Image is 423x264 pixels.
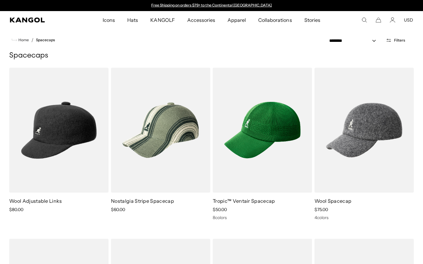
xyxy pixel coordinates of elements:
a: Kangol [10,18,68,22]
span: $60.00 [111,207,125,212]
a: Wool Spacecap [314,198,351,204]
img: Wool Spacecap [314,68,414,193]
a: Stories [298,11,326,29]
li: / [29,36,34,44]
a: KANGOLF [144,11,181,29]
summary: Search here [362,17,367,23]
div: 8 colors [213,215,312,220]
img: Tropic™ Ventair Spacecap [213,68,312,193]
img: Wool Adjustable Links [9,68,109,193]
span: Home [17,38,29,42]
a: Spacecaps [36,38,55,42]
span: Hats [127,11,138,29]
span: Stories [304,11,320,29]
a: Hats [121,11,144,29]
a: Icons [97,11,121,29]
slideshow-component: Announcement bar [148,3,275,8]
span: Icons [103,11,115,29]
span: Filters [394,38,405,42]
span: $50.00 [213,207,227,212]
a: Collaborations [252,11,298,29]
span: Collaborations [258,11,292,29]
span: $80.00 [9,207,23,212]
a: Tropic™ Ventair Spacecap [213,198,275,204]
span: $75.00 [314,207,328,212]
div: Announcement [148,3,275,8]
a: Nostalgia Stripe Spacecap [111,198,174,204]
h1: Spacecaps [9,51,414,60]
a: Account [390,17,395,23]
a: Apparel [221,11,252,29]
button: USD [404,17,413,23]
a: Accessories [181,11,221,29]
a: Home [12,37,29,43]
button: Cart [376,17,381,23]
div: 1 of 2 [148,3,275,8]
a: Free Shipping on orders $79+ to the Continental [GEOGRAPHIC_DATA] [151,3,272,7]
span: Accessories [187,11,215,29]
span: Apparel [227,11,246,29]
span: KANGOLF [150,11,175,29]
div: 4 colors [314,215,414,220]
select: Sort by: Featured [327,38,382,44]
a: Wool Adjustable Links [9,198,62,204]
img: Nostalgia Stripe Spacecap [111,68,210,193]
button: Open filters [382,38,409,43]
